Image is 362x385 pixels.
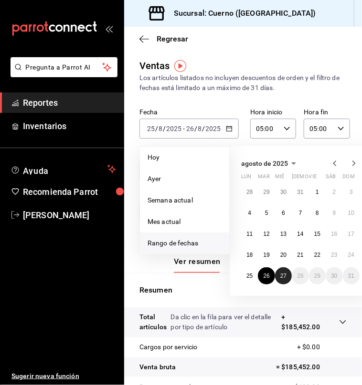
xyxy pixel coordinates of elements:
[139,109,239,116] label: Fecha
[246,189,253,195] abbr: 28 de julio de 2025
[174,257,221,273] button: Ver resumen
[174,60,186,72] img: Tooltip marker
[258,246,275,263] button: 19 de agosto de 2025
[292,225,309,243] button: 14 de agosto de 2025
[241,160,288,167] span: agosto de 2025
[148,174,222,184] span: Ayer
[139,362,176,372] p: Venta bruta
[314,252,320,258] abbr: 22 de agosto de 2025
[326,246,342,263] button: 23 de agosto de 2025
[246,252,253,258] abbr: 18 de agosto de 2025
[348,273,354,279] abbr: 31 de agosto de 2025
[148,217,222,227] span: Mes actual
[166,8,316,19] h3: Sucursal: Cuerno ([GEOGRAPHIC_DATA])
[171,312,282,332] p: Da clic en la fila para ver el detalle por tipo de artículo
[158,125,163,132] input: --
[258,267,275,284] button: 26 de agosto de 2025
[332,210,336,216] abbr: 9 de agosto de 2025
[343,246,360,263] button: 24 de agosto de 2025
[139,59,170,73] div: Ventas
[280,252,287,258] abbr: 20 de agosto de 2025
[316,210,319,216] abbr: 8 de agosto de 2025
[348,231,354,237] abbr: 17 de agosto de 2025
[276,362,347,372] p: = $185,452.00
[198,125,202,132] input: --
[282,312,320,332] p: + $185,452.00
[343,267,360,284] button: 31 de agosto de 2025
[316,189,319,195] abbr: 1 de agosto de 2025
[299,210,302,216] abbr: 7 de agosto de 2025
[280,189,287,195] abbr: 30 de julio de 2025
[332,189,336,195] abbr: 2 de agosto de 2025
[309,204,326,222] button: 8 de agosto de 2025
[331,273,337,279] abbr: 30 de agosto de 2025
[263,273,269,279] abbr: 26 de agosto de 2025
[275,267,292,284] button: 27 de agosto de 2025
[23,185,116,198] span: Recomienda Parrot
[139,284,347,296] p: Resumen
[297,252,303,258] abbr: 21 de agosto de 2025
[350,189,353,195] abbr: 3 de agosto de 2025
[241,225,258,243] button: 11 de agosto de 2025
[241,183,258,201] button: 28 de julio de 2025
[148,152,222,162] span: Hoy
[11,57,117,77] button: Pregunta a Parrot AI
[309,183,326,201] button: 1 de agosto de 2025
[326,183,342,201] button: 2 de agosto de 2025
[241,173,251,183] abbr: lunes
[139,342,198,352] p: Cargos por servicio
[326,267,342,284] button: 30 de agosto de 2025
[241,204,258,222] button: 4 de agosto de 2025
[23,209,116,222] span: [PERSON_NAME]
[258,183,275,201] button: 29 de julio de 2025
[275,225,292,243] button: 13 de agosto de 2025
[148,238,222,248] span: Rango de fechas
[297,231,303,237] abbr: 14 de agosto de 2025
[183,125,185,132] span: -
[194,125,197,132] span: /
[343,204,360,222] button: 10 de agosto de 2025
[258,204,275,222] button: 5 de agosto de 2025
[275,204,292,222] button: 6 de agosto de 2025
[343,173,355,183] abbr: domingo
[297,189,303,195] abbr: 31 de julio de 2025
[348,252,354,258] abbr: 24 de agosto de 2025
[174,257,285,273] div: navigation tabs
[304,109,350,116] label: Hora fin
[23,120,116,132] span: Inventarios
[280,231,287,237] abbr: 13 de agosto de 2025
[241,158,299,169] button: agosto de 2025
[163,125,166,132] span: /
[258,173,269,183] abbr: martes
[326,204,342,222] button: 9 de agosto de 2025
[263,189,269,195] abbr: 29 de julio de 2025
[275,246,292,263] button: 20 de agosto de 2025
[292,183,309,201] button: 31 de julio de 2025
[248,210,251,216] abbr: 4 de agosto de 2025
[292,246,309,263] button: 21 de agosto de 2025
[292,204,309,222] button: 7 de agosto de 2025
[166,125,182,132] input: ----
[275,183,292,201] button: 30 de julio de 2025
[241,246,258,263] button: 18 de agosto de 2025
[314,231,320,237] abbr: 15 de agosto de 2025
[343,183,360,201] button: 3 de agosto de 2025
[157,34,188,43] span: Regresar
[7,69,117,79] a: Pregunta a Parrot AI
[26,62,103,72] span: Pregunta a Parrot AI
[297,342,347,352] p: + $0.00
[202,125,205,132] span: /
[155,125,158,132] span: /
[282,210,285,216] abbr: 6 de agosto de 2025
[23,163,104,175] span: Ayuda
[147,125,155,132] input: --
[258,225,275,243] button: 12 de agosto de 2025
[326,225,342,243] button: 16 de agosto de 2025
[246,231,253,237] abbr: 11 de agosto de 2025
[309,173,317,183] abbr: viernes
[309,246,326,263] button: 22 de agosto de 2025
[23,96,116,109] span: Reportes
[314,273,320,279] abbr: 29 de agosto de 2025
[105,25,113,32] button: open_drawer_menu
